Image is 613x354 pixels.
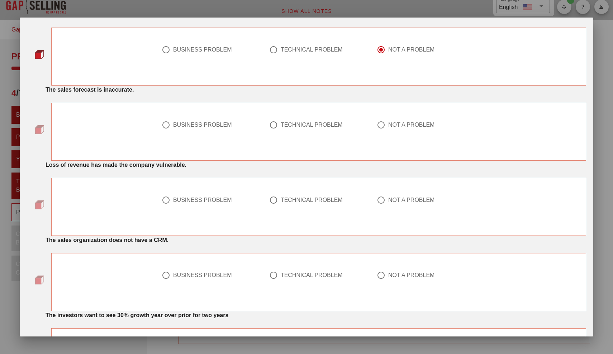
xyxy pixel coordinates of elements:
[46,237,168,243] strong: The sales organization does not have a CRM.
[173,272,232,279] div: BUSINESS PROBLEM
[46,312,228,318] strong: The investors want to see 30% growth year over prior for two years
[173,121,232,128] div: BUSINESS PROBLEM
[35,275,44,285] img: question-bullet.png
[173,197,232,204] div: BUSINESS PROBLEM
[35,200,44,209] img: question-bullet.png
[388,121,435,128] div: NOT A PROBLEM
[281,46,343,53] div: TECHNICAL PROBLEM
[46,87,134,93] strong: The sales forecast is inaccurate.
[35,50,44,59] img: question-bullet-actve.png
[281,197,343,204] div: TECHNICAL PROBLEM
[35,125,44,134] img: question-bullet.png
[173,46,232,53] div: BUSINESS PROBLEM
[388,197,435,204] div: NOT A PROBLEM
[281,272,343,279] div: TECHNICAL PROBLEM
[46,162,186,168] strong: Loss of revenue has made the company vulnerable.
[388,46,435,53] div: NOT A PROBLEM
[388,272,435,279] div: NOT A PROBLEM
[281,121,343,128] div: TECHNICAL PROBLEM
